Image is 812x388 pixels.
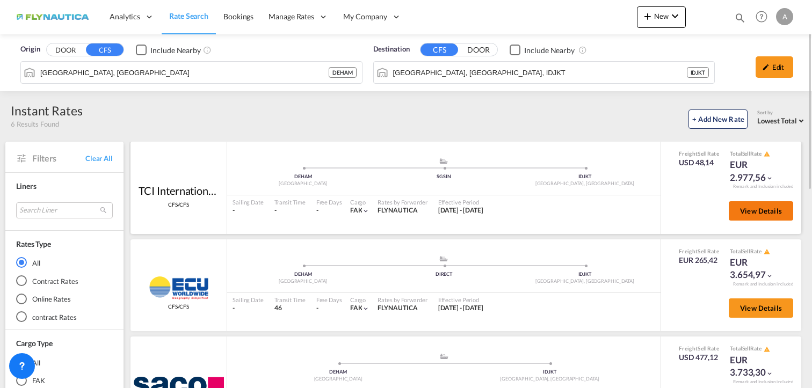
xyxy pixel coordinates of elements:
[679,255,719,266] div: EUR 265,42
[757,114,807,126] md-select: Select: Lowest Total
[16,312,113,323] md-radio-button: contract Rates
[460,44,497,56] button: DOOR
[269,11,314,22] span: Manage Rates
[514,173,655,180] div: IDJKT
[438,304,484,312] span: [DATE] - [DATE]
[698,345,707,352] span: Sell
[734,12,746,28] div: icon-magnify
[510,44,575,55] md-checkbox: Checkbox No Ink
[438,354,451,359] md-icon: assets/icons/custom/ship-fill.svg
[438,304,484,313] div: 01 Sep 2025 - 30 Sep 2025
[444,369,656,376] div: IDJKT
[641,10,654,23] md-icon: icon-plus 400-fg
[21,62,362,83] md-input-container: Hamburg, DEHAM
[40,64,329,80] input: Search by Port
[679,352,719,363] div: USD 477,12
[766,370,773,377] md-icon: icon-chevron-down
[378,304,417,312] span: FLYNAUTICA
[514,271,655,278] div: IDJKT
[437,158,450,164] md-icon: assets/icons/custom/ship-fill.svg
[679,345,719,352] div: Freight Rate
[756,56,793,78] div: icon-pencilEdit
[110,11,140,22] span: Analytics
[378,206,427,215] div: FLYNAUTICA
[169,11,208,20] span: Rate Search
[514,180,655,187] div: [GEOGRAPHIC_DATA], [GEOGRAPHIC_DATA]
[514,278,655,285] div: [GEOGRAPHIC_DATA], [GEOGRAPHIC_DATA]
[16,5,89,29] img: dbeec6a0202a11f0ab01a7e422f9ff92.png
[233,376,444,383] div: [GEOGRAPHIC_DATA]
[233,296,264,304] div: Sailing Date
[776,8,793,25] div: A
[233,173,373,180] div: DEHAM
[729,201,793,221] button: View Details
[16,181,36,191] span: Liners
[687,67,709,78] div: IDJKT
[378,304,427,313] div: FLYNAUTICA
[233,206,264,215] div: -
[757,116,797,125] span: Lowest Total
[725,379,801,385] div: Remark and Inclusion included
[742,345,751,352] span: Sell
[764,346,770,353] md-icon: icon-alert
[233,304,264,313] div: -
[274,206,306,215] div: -
[730,354,784,379] div: EUR 3.733,30
[730,247,784,256] div: Total Rate
[393,64,687,80] input: Search by Port
[679,150,719,157] div: Freight Rate
[350,304,363,312] span: FAK
[763,150,770,158] button: icon-alert
[641,12,682,20] span: New
[373,173,514,180] div: SGSIN
[688,109,748,129] button: + Add New Rate
[316,296,342,304] div: Free Days
[316,304,318,313] div: -
[752,8,771,26] span: Help
[578,46,587,54] md-icon: Unchecked: Ignores neighbouring ports when fetching rates.Checked : Includes neighbouring ports w...
[274,304,306,313] div: 46
[524,45,575,56] div: Include Nearby
[47,44,84,56] button: DOOR
[150,45,201,56] div: Include Nearby
[86,43,124,56] button: CFS
[16,375,113,386] md-radio-button: FAK
[730,256,784,282] div: EUR 3.654,97
[762,63,770,71] md-icon: icon-pencil
[11,102,83,119] div: Instant Rates
[362,305,369,312] md-icon: icon-chevron-down
[233,198,264,206] div: Sailing Date
[316,198,342,206] div: Free Days
[669,10,682,23] md-icon: icon-chevron-down
[139,183,219,198] div: TCI International Logistics GmbH
[274,198,306,206] div: Transit Time
[725,281,801,287] div: Remark and Inclusion included
[378,198,427,206] div: Rates by Forwarder
[378,296,427,304] div: Rates by Forwarder
[16,239,51,250] div: Rates Type
[16,338,53,349] div: Cargo Type
[740,207,782,215] span: View Details
[16,257,113,268] md-radio-button: All
[11,119,59,129] span: 6 Results Found
[637,6,686,28] button: icon-plus 400-fgNewicon-chevron-down
[350,206,363,214] span: FAK
[374,62,715,83] md-input-container: Jakarta, Java, IDJKT
[350,198,370,206] div: Cargo
[20,44,40,55] span: Origin
[373,271,514,278] div: DIRECT
[350,296,370,304] div: Cargo
[730,158,784,184] div: EUR 2.977,56
[679,247,719,255] div: Freight Rate
[438,206,484,214] span: [DATE] - [DATE]
[168,303,189,310] span: CFS/CFS
[144,276,214,300] img: ECU Worldwide
[725,184,801,189] div: Remark and Inclusion included
[742,248,751,254] span: Sell
[203,46,212,54] md-icon: Unchecked: Ignores neighbouring ports when fetching rates.Checked : Includes neighbouring ports w...
[316,206,318,215] div: -
[766,174,773,182] md-icon: icon-chevron-down
[766,272,773,280] md-icon: icon-chevron-down
[329,67,357,78] div: DEHAM
[274,296,306,304] div: Transit Time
